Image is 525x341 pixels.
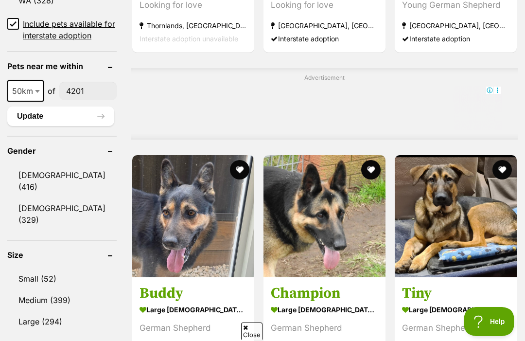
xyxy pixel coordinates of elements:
[7,251,117,259] header: Size
[132,155,254,277] img: Buddy - German Shepherd x Border Collie Dog
[7,290,117,310] a: Medium (399)
[140,322,247,335] div: German Shepherd
[131,68,518,140] div: Advertisement
[59,82,117,100] input: postcode
[140,303,247,317] strong: large [DEMOGRAPHIC_DATA] Dog
[402,322,509,335] div: German Shepherd
[140,19,247,32] strong: Thornlands, [GEOGRAPHIC_DATA]
[271,322,378,335] div: German Shepherd
[7,80,44,102] span: 50km
[140,284,247,303] h3: Buddy
[263,155,385,277] img: Champion - German Shepherd Dog
[1,1,9,9] img: consumer-privacy-logo.png
[140,35,238,43] span: Interstate adoption unavailable
[7,18,117,41] a: Include pets available for interstate adoption
[48,85,55,97] span: of
[7,311,117,332] a: Large (294)
[271,19,378,32] strong: [GEOGRAPHIC_DATA], [GEOGRAPHIC_DATA]
[402,303,509,317] strong: large [DEMOGRAPHIC_DATA] Dog
[7,62,117,71] header: Pets near me within
[148,86,502,130] iframe: Advertisement
[271,284,378,303] h3: Champion
[402,284,509,303] h3: Tiny
[8,84,43,98] span: 50km
[7,146,117,155] header: Gender
[464,307,515,336] iframe: Help Scout Beacon - Open
[271,32,378,45] div: Interstate adoption
[7,269,117,289] a: Small (52)
[23,18,117,41] span: Include pets available for interstate adoption
[241,323,262,340] span: Close
[361,160,381,179] button: favourite
[402,32,509,45] div: Interstate adoption
[492,160,512,179] button: favourite
[7,165,117,197] a: [DEMOGRAPHIC_DATA] (416)
[402,19,509,32] strong: [GEOGRAPHIC_DATA], [GEOGRAPHIC_DATA]
[7,107,114,126] button: Update
[7,198,117,230] a: [DEMOGRAPHIC_DATA] (329)
[271,303,378,317] strong: large [DEMOGRAPHIC_DATA] Dog
[230,160,249,179] button: favourite
[395,155,517,277] img: Tiny - German Shepherd Dog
